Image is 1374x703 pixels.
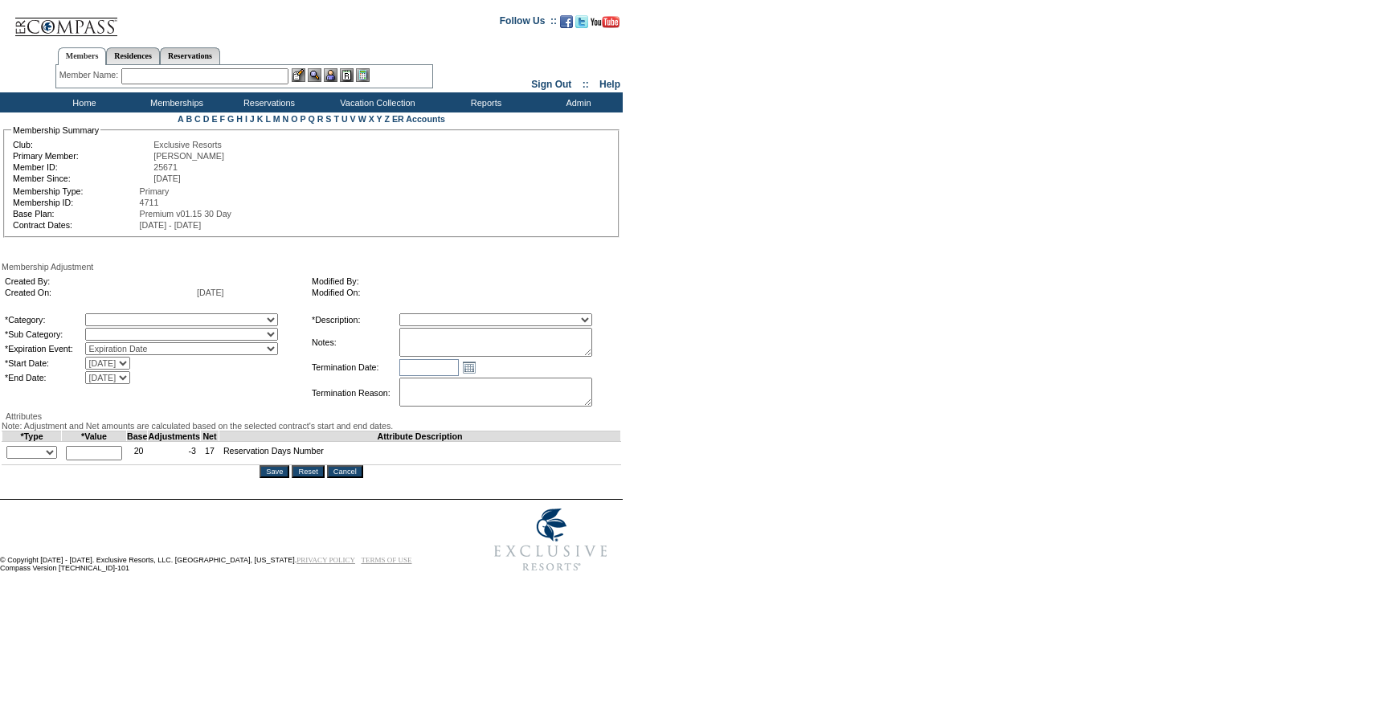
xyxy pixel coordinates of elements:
[392,114,445,124] a: ER Accounts
[13,151,152,161] td: Primary Member:
[211,114,217,124] a: E
[575,20,588,30] a: Follow us on Twitter
[148,431,201,442] td: Adjustments
[591,20,620,30] a: Subscribe to our YouTube Channel
[341,114,348,124] a: U
[13,209,138,219] td: Base Plan:
[62,431,127,442] td: *Value
[153,174,181,183] span: [DATE]
[13,220,138,230] td: Contract Dates:
[14,4,118,37] img: Compass Home
[599,79,620,90] a: Help
[358,114,366,124] a: W
[257,114,264,124] a: K
[219,431,620,442] td: Attribute Description
[140,186,170,196] span: Primary
[227,114,234,124] a: G
[273,114,280,124] a: M
[153,162,178,172] span: 25671
[2,262,621,272] div: Membership Adjustment
[575,15,588,28] img: Follow us on Twitter
[2,431,62,442] td: *Type
[333,114,339,124] a: T
[201,431,219,442] td: Net
[362,556,412,564] a: TERMS OF USE
[500,14,557,33] td: Follow Us ::
[178,114,183,124] a: A
[236,114,243,124] a: H
[312,358,398,376] td: Termination Date:
[140,220,202,230] span: [DATE] - [DATE]
[13,198,138,207] td: Membership ID:
[219,114,225,124] a: F
[583,79,589,90] span: ::
[5,342,84,355] td: *Expiration Event:
[197,288,224,297] span: [DATE]
[2,411,621,421] div: Attributes
[5,276,195,286] td: Created By:
[221,92,313,112] td: Reservations
[530,92,623,112] td: Admin
[296,556,355,564] a: PRIVACY POLICY
[129,92,221,112] td: Memberships
[340,68,354,82] img: Reservations
[186,114,192,124] a: B
[291,114,297,124] a: O
[560,15,573,28] img: Become our fan on Facebook
[312,276,612,286] td: Modified By:
[219,442,620,465] td: Reservation Days Number
[106,47,160,64] a: Residences
[5,371,84,384] td: *End Date:
[591,16,620,28] img: Subscribe to our YouTube Channel
[308,68,321,82] img: View
[153,140,222,149] span: Exclusive Resorts
[292,465,324,478] input: Reset
[127,442,148,465] td: 20
[325,114,331,124] a: S
[384,114,390,124] a: Z
[312,288,612,297] td: Modified On:
[460,358,478,376] a: Open the calendar popup.
[312,328,398,357] td: Notes:
[479,500,623,580] img: Exclusive Resorts
[5,357,84,370] td: *Start Date:
[312,378,398,408] td: Termination Reason:
[324,68,337,82] img: Impersonate
[140,198,159,207] span: 4711
[312,313,398,326] td: *Description:
[438,92,530,112] td: Reports
[153,151,224,161] span: [PERSON_NAME]
[59,68,121,82] div: Member Name:
[148,442,201,465] td: -3
[317,114,324,124] a: R
[350,114,356,124] a: V
[327,465,363,478] input: Cancel
[5,313,84,326] td: *Category:
[13,140,152,149] td: Club:
[531,79,571,90] a: Sign Out
[260,465,289,478] input: Save
[140,209,231,219] span: Premium v01.15 30 Day
[13,174,152,183] td: Member Since:
[265,114,270,124] a: L
[5,328,84,341] td: *Sub Category:
[36,92,129,112] td: Home
[13,162,152,172] td: Member ID:
[283,114,289,124] a: N
[245,114,247,124] a: I
[292,68,305,82] img: b_edit.gif
[356,68,370,82] img: b_calculator.gif
[203,114,210,124] a: D
[308,114,314,124] a: Q
[5,288,195,297] td: Created On:
[13,186,138,196] td: Membership Type:
[313,92,438,112] td: Vacation Collection
[127,431,148,442] td: Base
[301,114,306,124] a: P
[560,20,573,30] a: Become our fan on Facebook
[250,114,255,124] a: J
[194,114,201,124] a: C
[160,47,220,64] a: Reservations
[58,47,107,65] a: Members
[201,442,219,465] td: 17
